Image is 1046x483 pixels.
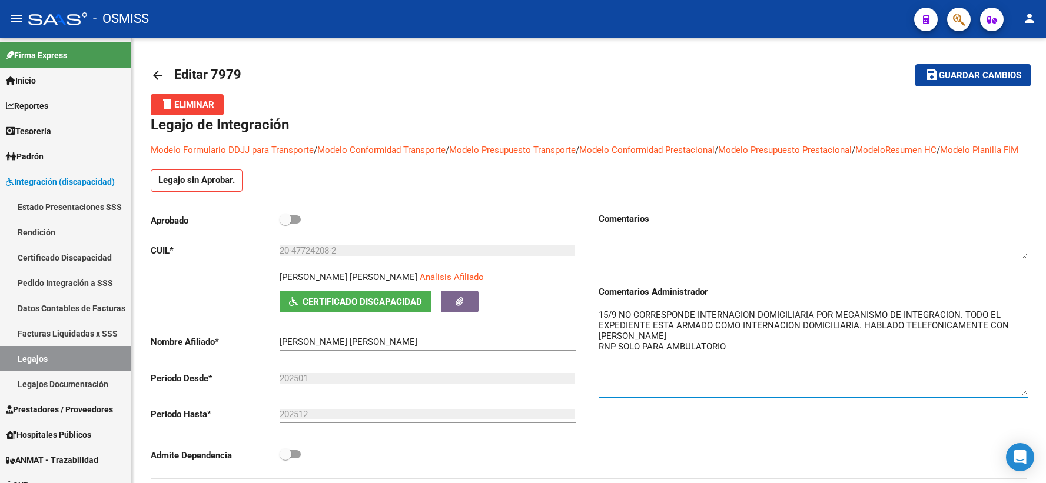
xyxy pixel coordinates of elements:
[6,150,44,163] span: Padrón
[151,68,165,82] mat-icon: arrow_back
[599,212,1028,225] h3: Comentarios
[151,169,243,192] p: Legajo sin Aprobar.
[6,403,113,416] span: Prestadores / Proveedores
[855,145,937,155] a: ModeloResumen HC
[151,408,280,421] p: Periodo Hasta
[280,271,417,284] p: [PERSON_NAME] [PERSON_NAME]
[303,297,422,307] span: Certificado Discapacidad
[1006,443,1034,471] div: Open Intercom Messenger
[93,6,149,32] span: - OSMISS
[6,125,51,138] span: Tesorería
[6,175,115,188] span: Integración (discapacidad)
[151,115,1027,134] h1: Legajo de Integración
[599,285,1028,298] h3: Comentarios Administrador
[151,145,314,155] a: Modelo Formulario DDJJ para Transporte
[317,145,446,155] a: Modelo Conformidad Transporte
[160,99,214,110] span: Eliminar
[915,64,1031,86] button: Guardar cambios
[151,335,280,348] p: Nombre Afiliado
[420,272,484,282] span: Análisis Afiliado
[151,244,280,257] p: CUIL
[940,145,1018,155] a: Modelo Planilla FIM
[9,11,24,25] mat-icon: menu
[449,145,576,155] a: Modelo Presupuesto Transporte
[151,94,224,115] button: Eliminar
[925,68,939,82] mat-icon: save
[6,428,91,441] span: Hospitales Públicos
[6,49,67,62] span: Firma Express
[151,214,280,227] p: Aprobado
[174,67,241,82] span: Editar 7979
[939,71,1021,81] span: Guardar cambios
[151,449,280,462] p: Admite Dependencia
[1022,11,1037,25] mat-icon: person
[6,74,36,87] span: Inicio
[160,97,174,111] mat-icon: delete
[718,145,852,155] a: Modelo Presupuesto Prestacional
[6,454,98,467] span: ANMAT - Trazabilidad
[280,291,431,312] button: Certificado Discapacidad
[579,145,715,155] a: Modelo Conformidad Prestacional
[6,99,48,112] span: Reportes
[151,372,280,385] p: Periodo Desde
